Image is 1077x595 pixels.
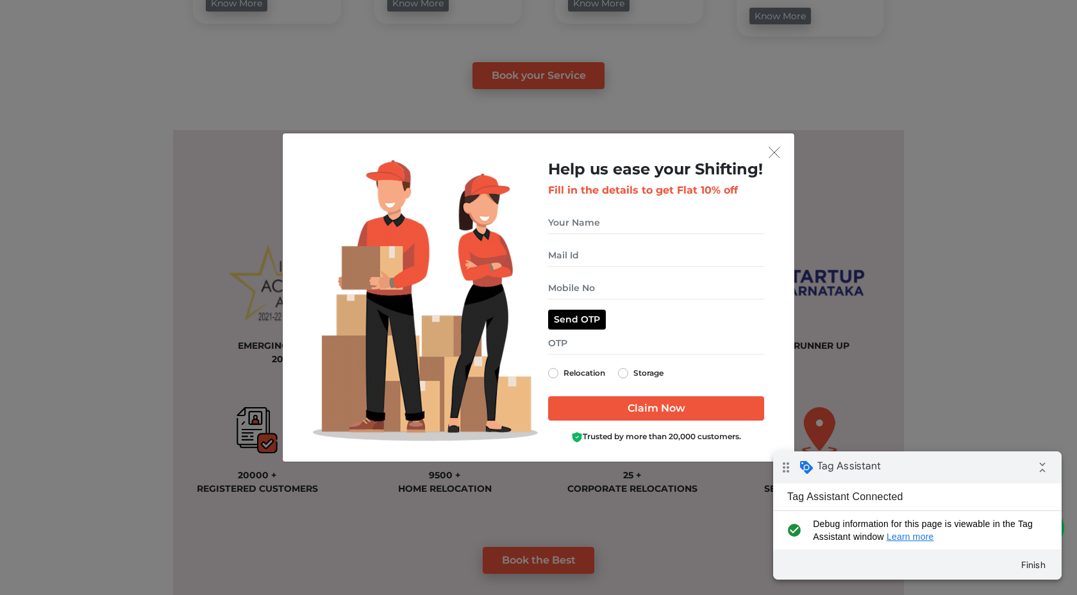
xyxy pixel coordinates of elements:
label: Relocation [564,365,605,381]
h2: Help us ease your Shifting! [548,160,764,179]
a: Learn more [113,80,161,90]
input: OTP [548,332,764,355]
span: Debug information for this page is viewable in the Tag Assistant window [40,66,267,92]
img: Lead Welcome Image [313,160,538,441]
button: Send OTP [548,310,606,330]
img: whatsapp-icon.svg [13,13,38,38]
button: Finish [237,102,283,125]
span: Tag Assistant [44,8,108,21]
i: Collapse debug badge [256,3,282,29]
input: Your Name [548,212,764,234]
img: Boxigo Customer Shield [571,432,583,443]
input: Mobile No [548,277,764,299]
input: Mail Id [548,244,764,267]
label: Storage [633,365,664,381]
h3: Fill in the details to get Flat 10% off [548,184,764,196]
img: exit [769,147,780,158]
input: Claim Now [548,396,764,421]
i: check_circle [10,66,31,92]
div: Trusted by more than 20,000 customers. [548,431,764,443]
